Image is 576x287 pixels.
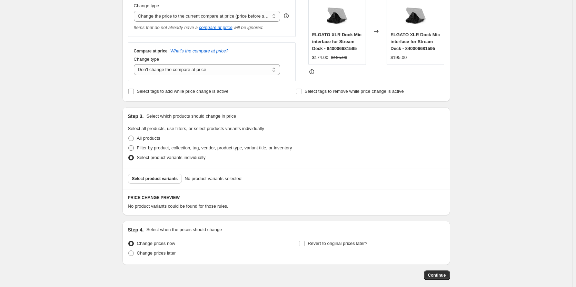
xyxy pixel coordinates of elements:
img: xlr-1_80x.jpg [323,2,351,29]
span: Change type [134,57,159,62]
span: Select all products, use filters, or select products variants individually [128,126,264,131]
span: Select tags to remove while price change is active [305,89,404,94]
div: $195.00 [390,54,407,61]
span: All products [137,136,160,141]
span: Continue [428,273,446,278]
span: No product variants selected [185,175,241,182]
button: compare at price [199,25,232,30]
p: Select which products should change in price [146,113,236,120]
span: No product variants could be found for those rules. [128,204,228,209]
span: Change prices now [137,241,175,246]
img: xlr-1_80x.jpg [402,2,429,29]
div: help [283,12,290,19]
button: Continue [424,270,450,280]
button: What's the compare at price? [170,48,229,53]
p: Select when the prices should change [146,226,222,233]
i: will be ignored. [234,25,264,30]
h2: Step 4. [128,226,144,233]
h2: Step 3. [128,113,144,120]
div: $174.00 [312,54,328,61]
span: Change type [134,3,159,8]
span: Filter by product, collection, tag, vendor, product type, variant title, or inventory [137,145,292,150]
button: Select product variants [128,174,182,184]
strike: $195.00 [331,54,347,61]
i: Items that do not already have a [134,25,198,30]
span: Revert to original prices later? [308,241,367,246]
h6: PRICE CHANGE PREVIEW [128,195,445,200]
span: Select product variants individually [137,155,206,160]
span: Change prices later [137,250,176,256]
h3: Compare at price [134,48,168,54]
span: Select product variants [132,176,178,181]
span: Select tags to add while price change is active [137,89,229,94]
span: ELGATO XLR Dock Mic interface for Stream Deck - 840006681595 [312,32,361,51]
span: ELGATO XLR Dock Mic interface for Stream Deck - 840006681595 [390,32,440,51]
